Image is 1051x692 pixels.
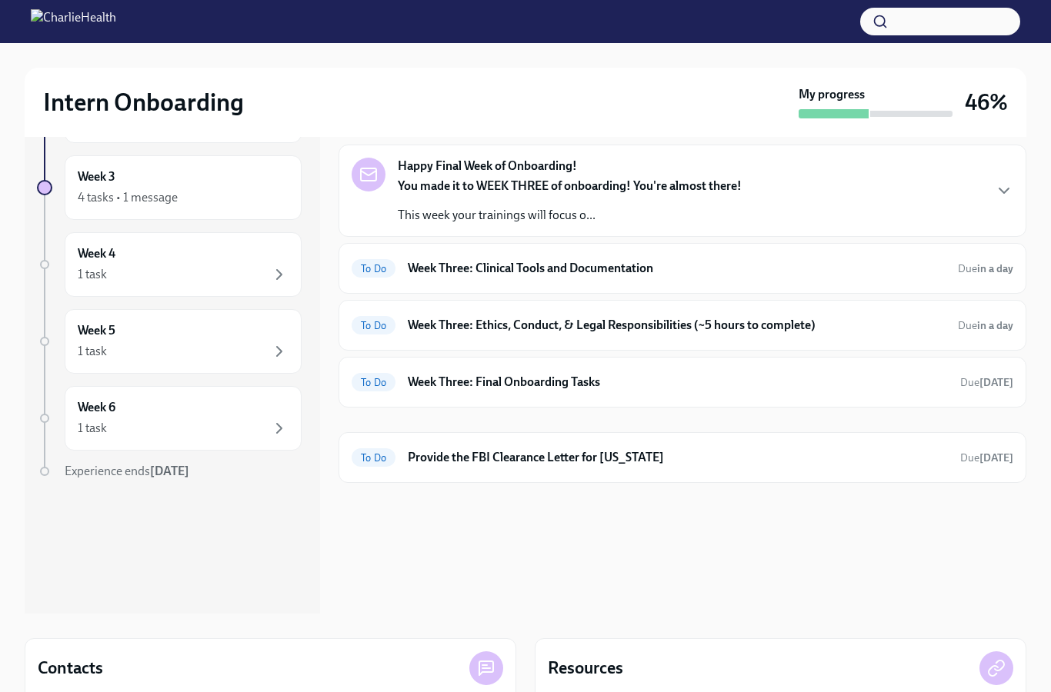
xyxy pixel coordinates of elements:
h6: Provide the FBI Clearance Letter for [US_STATE] [408,449,948,466]
span: To Do [352,452,395,464]
span: To Do [352,320,395,331]
span: September 29th, 2025 07:00 [958,261,1013,276]
div: 1 task [78,266,107,283]
span: Due [960,376,1013,389]
strong: in a day [977,319,1013,332]
strong: in a day [977,262,1013,275]
span: To Do [352,377,395,388]
h2: Intern Onboarding [43,87,244,118]
span: September 29th, 2025 07:00 [958,318,1013,333]
h6: Week Three: Ethics, Conduct, & Legal Responsibilities (~5 hours to complete) [408,317,946,334]
strong: [DATE] [979,376,1013,389]
span: September 27th, 2025 07:00 [960,375,1013,390]
h6: Week 4 [78,245,115,262]
strong: My progress [799,86,865,103]
a: Week 41 task [37,232,302,297]
strong: You made it to WEEK THREE of onboarding! You're almost there! [398,178,742,193]
p: This week your trainings will focus o... [398,207,742,224]
a: To DoWeek Three: Clinical Tools and DocumentationDuein a day [352,256,1013,281]
h6: Week 3 [78,168,115,185]
span: To Do [352,263,395,274]
span: Due [958,319,1013,332]
a: To DoWeek Three: Ethics, Conduct, & Legal Responsibilities (~5 hours to complete)Duein a day [352,313,1013,338]
h6: Week Three: Clinical Tools and Documentation [408,260,946,277]
h3: 46% [965,88,1008,116]
h6: Week 6 [78,399,115,416]
a: Week 51 task [37,309,302,374]
div: 1 task [78,420,107,437]
strong: Happy Final Week of Onboarding! [398,158,577,175]
span: October 14th, 2025 07:00 [960,451,1013,465]
a: Week 61 task [37,386,302,451]
a: To DoProvide the FBI Clearance Letter for [US_STATE]Due[DATE] [352,445,1013,470]
div: 4 tasks • 1 message [78,189,178,206]
h4: Contacts [38,657,103,680]
span: Experience ends [65,464,189,478]
strong: [DATE] [150,464,189,478]
h4: Resources [548,657,623,680]
span: Due [958,262,1013,275]
div: 1 task [78,343,107,360]
strong: [DATE] [979,451,1013,464]
span: Due [960,451,1013,464]
h6: Week 5 [78,322,115,339]
h6: Week Three: Final Onboarding Tasks [408,374,948,391]
a: Week 34 tasks • 1 message [37,155,302,220]
img: CharlieHealth [31,9,116,34]
a: To DoWeek Three: Final Onboarding TasksDue[DATE] [352,370,1013,394]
